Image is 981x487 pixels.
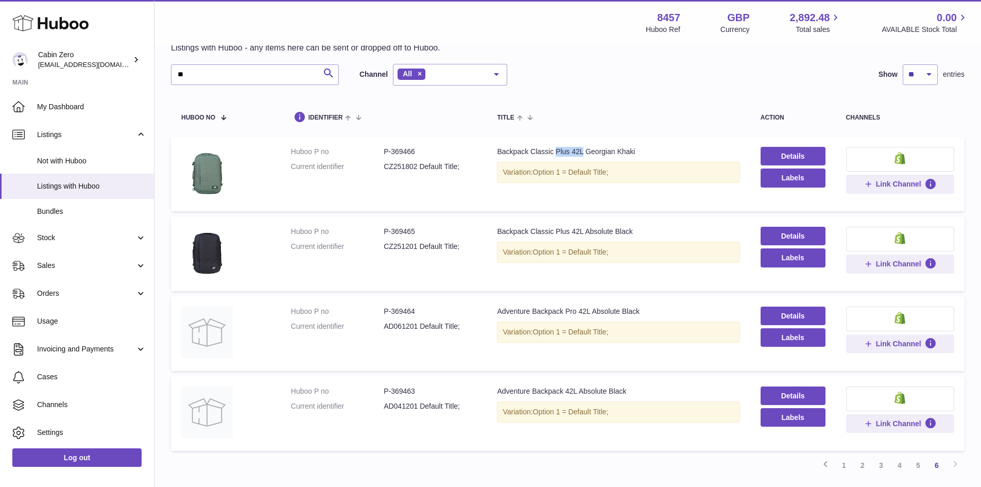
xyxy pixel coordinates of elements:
div: Adventure Backpack Pro 42L Absolute Black [497,307,739,316]
dt: Huboo P no [291,387,384,396]
span: My Dashboard [37,102,146,112]
div: Variation: [497,162,739,183]
a: 3 [872,456,890,475]
a: 4 [890,456,909,475]
label: Show [879,70,898,79]
div: Huboo Ref [646,25,680,35]
dd: P-369466 [384,147,476,157]
span: Total sales [796,25,841,35]
a: Log out [12,448,142,467]
a: 6 [927,456,946,475]
a: 0.00 AVAILABLE Stock Total [882,11,969,35]
span: entries [943,70,965,79]
dd: AD061201 Default Title; [384,322,476,331]
dd: CZ251802 Default Title; [384,162,476,172]
span: Cases [37,372,146,382]
div: channels [846,114,954,121]
div: Variation: [497,242,739,263]
div: Backpack Classic Plus 42L Georgian Khaki [497,147,739,157]
span: Channels [37,400,146,410]
span: Link Channel [876,179,921,189]
img: shopify-small.png [894,232,905,244]
span: Usage [37,316,146,326]
img: Backpack Classic Plus 42L Absolute Black [181,227,233,278]
dd: P-369465 [384,227,476,237]
span: Option 1 = Default Title; [533,248,609,256]
dt: Current identifier [291,401,384,411]
dt: Huboo P no [291,307,384,316]
dt: Huboo P no [291,227,384,237]
span: Listings [37,130,135,140]
a: 5 [909,456,927,475]
span: Option 1 = Default Title; [533,408,609,416]
div: Adventure Backpack 42L Absolute Black [497,387,739,396]
button: Labels [761,328,825,347]
dt: Huboo P no [291,147,384,157]
img: shopify-small.png [894,312,905,324]
dd: CZ251201 Default Title; [384,242,476,251]
img: Adventure Backpack Pro 42L Absolute Black [181,307,233,358]
img: shopify-small.png [894,152,905,164]
strong: 8457 [657,11,680,25]
div: Variation: [497,322,739,343]
div: Variation: [497,401,739,423]
span: 0.00 [937,11,957,25]
dd: AD041201 Default Title; [384,401,476,411]
span: Listings with Huboo [37,181,146,191]
div: Backpack Classic Plus 42L Absolute Black [497,227,739,237]
span: All [403,70,412,78]
span: Invoicing and Payments [37,344,135,354]
button: Labels [761,408,825,427]
span: identifier [308,114,343,121]
a: Details [761,387,825,405]
p: Listings with Huboo - any items here can be sent or dropped off to Huboo. [171,42,440,54]
dt: Current identifier [291,162,384,172]
span: Bundles [37,207,146,216]
span: Not with Huboo [37,156,146,166]
a: Details [761,227,825,245]
button: Labels [761,169,825,187]
div: action [761,114,825,121]
span: Huboo no [181,114,215,121]
button: Link Channel [846,255,954,273]
span: Link Channel [876,419,921,428]
span: Link Channel [876,339,921,348]
img: Adventure Backpack 42L Absolute Black [181,387,233,438]
span: Option 1 = Default Title; [533,168,609,176]
span: Option 1 = Default Title; [533,328,609,336]
button: Link Channel [846,175,954,193]
span: Orders [37,289,135,298]
span: title [497,114,514,121]
strong: GBP [727,11,749,25]
span: [EMAIL_ADDRESS][DOMAIN_NAME] [38,60,151,69]
div: Currency [720,25,750,35]
span: Stock [37,233,135,243]
img: Backpack Classic Plus 42L Georgian Khaki [181,147,233,198]
img: shopify-small.png [894,392,905,404]
span: AVAILABLE Stock Total [882,25,969,35]
dt: Current identifier [291,242,384,251]
span: Sales [37,261,135,271]
dd: P-369464 [384,307,476,316]
a: Details [761,147,825,165]
img: internalAdmin-8457@internal.huboo.com [12,52,28,68]
a: 1 [835,456,853,475]
div: Cabin Zero [38,50,131,70]
a: Details [761,307,825,325]
span: 2,892.48 [790,11,830,25]
button: Labels [761,248,825,267]
label: Channel [359,70,388,79]
dt: Current identifier [291,322,384,331]
button: Link Channel [846,334,954,353]
dd: P-369463 [384,387,476,396]
a: 2,892.48 Total sales [790,11,842,35]
span: Settings [37,428,146,438]
a: 2 [853,456,872,475]
button: Link Channel [846,414,954,433]
span: Link Channel [876,259,921,268]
